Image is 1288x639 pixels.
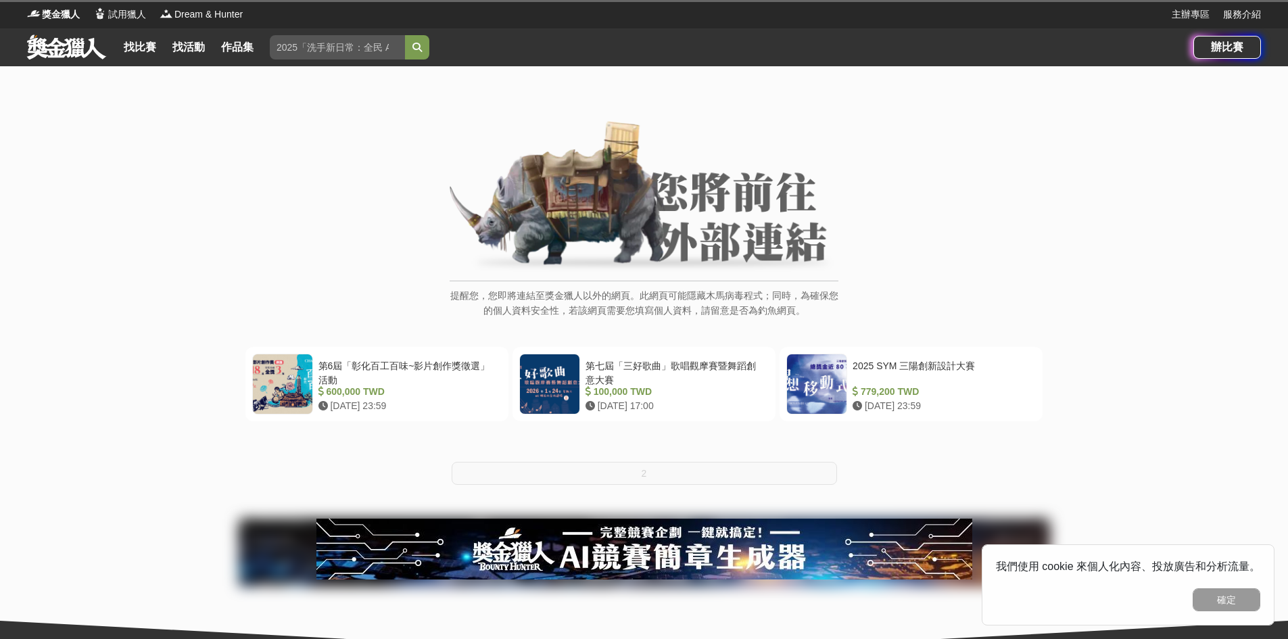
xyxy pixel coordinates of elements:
[216,38,259,57] a: 作品集
[245,347,508,421] a: 第6屆「彰化百工百味~影片創作獎徵選」活動 600,000 TWD [DATE] 23:59
[270,35,405,60] input: 2025「洗手新日常：全民 ALL IN」洗手歌全台徵選
[160,7,243,22] a: LogoDream & Hunter
[996,561,1260,572] span: 我們使用 cookie 來個人化內容、投放廣告和分析流量。
[318,385,496,399] div: 600,000 TWD
[108,7,146,22] span: 試用獵人
[1172,7,1210,22] a: 主辦專區
[93,7,146,22] a: Logo試用獵人
[27,7,80,22] a: Logo獎金獵人
[27,7,41,20] img: Logo
[586,385,763,399] div: 100,000 TWD
[118,38,162,57] a: 找比賽
[512,347,776,421] a: 第七屆「三好歌曲」歌唱觀摩賽暨舞蹈創意大賽 100,000 TWD [DATE] 17:00
[318,399,496,413] div: [DATE] 23:59
[42,7,80,22] span: 獎金獵人
[450,121,838,274] img: External Link Banner
[450,288,838,332] p: 提醒您，您即將連結至獎金獵人以外的網頁。此網頁可能隱藏木馬病毒程式；同時，為確保您的個人資料安全性，若該網頁需要您填寫個人資料，請留意是否為釣魚網頁。
[167,38,210,57] a: 找活動
[1223,7,1261,22] a: 服務介紹
[1193,36,1261,59] a: 辦比賽
[853,359,1030,385] div: 2025 SYM 三陽創新設計大賽
[586,399,763,413] div: [DATE] 17:00
[853,399,1030,413] div: [DATE] 23:59
[853,385,1030,399] div: 779,200 TWD
[318,359,496,385] div: 第6屆「彰化百工百味~影片創作獎徵選」活動
[780,347,1043,421] a: 2025 SYM 三陽創新設計大賽 779,200 TWD [DATE] 23:59
[160,7,173,20] img: Logo
[174,7,243,22] span: Dream & Hunter
[316,519,972,579] img: e66c81bb-b616-479f-8cf1-2a61d99b1888.jpg
[586,359,763,385] div: 第七屆「三好歌曲」歌唱觀摩賽暨舞蹈創意大賽
[452,462,837,485] button: 2
[93,7,107,20] img: Logo
[1193,588,1260,611] button: 確定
